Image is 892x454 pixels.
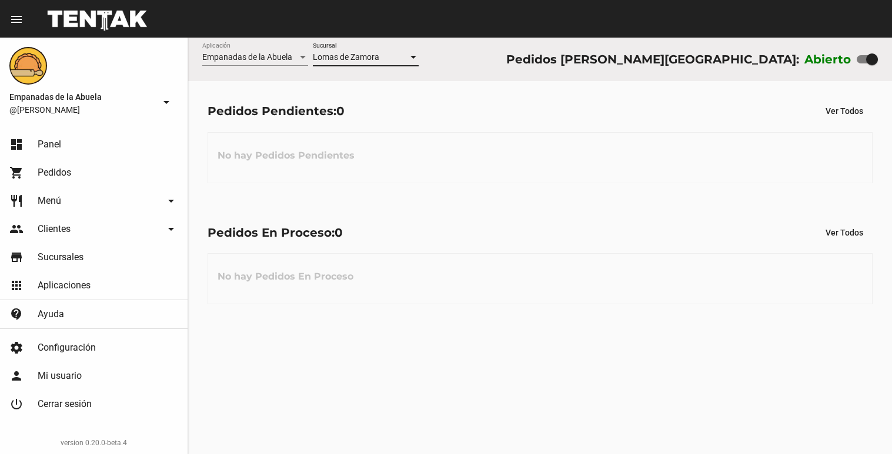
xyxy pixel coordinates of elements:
[38,370,82,382] span: Mi usuario
[843,407,880,442] iframe: chat widget
[208,259,363,294] h3: No hay Pedidos En Proceso
[38,167,71,179] span: Pedidos
[335,226,343,240] span: 0
[38,251,83,263] span: Sucursales
[804,50,851,69] label: Abierto
[38,139,61,150] span: Panel
[506,50,799,69] div: Pedidos [PERSON_NAME][GEOGRAPHIC_DATA]:
[816,100,873,122] button: Ver Todos
[816,222,873,243] button: Ver Todos
[9,12,24,26] mat-icon: menu
[208,102,345,120] div: Pedidos Pendientes:
[38,398,92,410] span: Cerrar sesión
[202,52,292,62] span: Empanadas de la Abuela
[9,250,24,264] mat-icon: store
[9,369,24,383] mat-icon: person
[38,280,91,291] span: Aplicaciones
[9,222,24,236] mat-icon: people
[336,104,345,118] span: 0
[164,222,178,236] mat-icon: arrow_drop_down
[159,95,173,109] mat-icon: arrow_drop_down
[313,52,379,62] span: Lomas de Zamora
[38,195,61,207] span: Menú
[9,166,24,180] mat-icon: shopping_cart
[38,223,71,235] span: Clientes
[9,307,24,321] mat-icon: contact_support
[9,104,155,116] span: @[PERSON_NAME]
[9,437,178,449] div: version 0.20.0-beta.4
[164,194,178,208] mat-icon: arrow_drop_down
[826,106,863,116] span: Ver Todos
[9,194,24,208] mat-icon: restaurant
[9,47,47,85] img: f0136945-ed32-4f7c-91e3-a375bc4bb2c5.png
[9,278,24,292] mat-icon: apps
[38,342,96,354] span: Configuración
[38,308,64,320] span: Ayuda
[9,90,155,104] span: Empanadas de la Abuela
[9,137,24,152] mat-icon: dashboard
[208,223,343,242] div: Pedidos En Proceso:
[826,228,863,237] span: Ver Todos
[9,341,24,355] mat-icon: settings
[208,138,364,173] h3: No hay Pedidos Pendientes
[9,397,24,411] mat-icon: power_settings_new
